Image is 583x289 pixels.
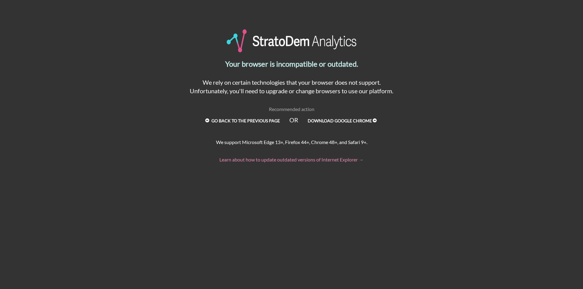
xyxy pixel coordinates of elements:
a: Download Google Chrome [299,116,387,126]
span: We support Microsoft Edge 13+, Firefox 44+, Chrome 48+, and Safari 9+. [216,139,367,145]
img: StratoDem Analytics [227,29,357,52]
span: Recommended action [269,106,314,112]
a: Go back to the previous page [196,116,289,126]
strong: Your browser is incompatible or outdated. [225,59,358,68]
a: Learn about how to update outdated versions of Internet Explorer → [219,157,364,162]
strong: Download Google Chrome [308,118,372,123]
strong: Go back to the previous page [211,118,280,123]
